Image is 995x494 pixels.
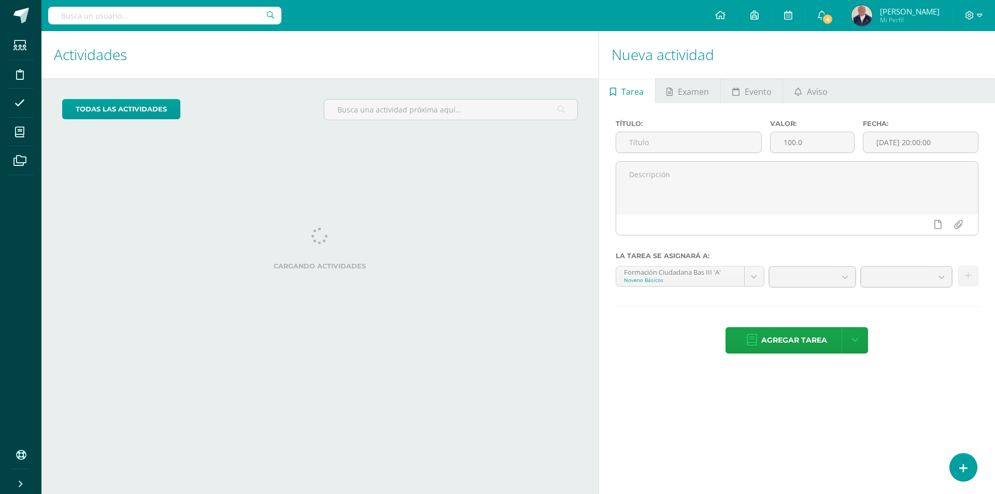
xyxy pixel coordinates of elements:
[745,79,772,104] span: Evento
[624,276,736,284] div: Noveno Básicos
[771,132,854,152] input: Puntos máximos
[621,79,644,104] span: Tarea
[761,328,827,353] span: Agregar tarea
[807,79,828,104] span: Aviso
[770,120,855,128] label: Valor:
[324,100,577,120] input: Busca una actividad próxima aquí...
[62,99,180,119] a: todas las Actividades
[880,6,940,17] span: [PERSON_NAME]
[863,132,978,152] input: Fecha de entrega
[616,252,978,260] label: La tarea se asignará a:
[616,120,762,128] label: Título:
[678,79,709,104] span: Examen
[612,31,983,78] h1: Nueva actividad
[599,78,655,103] a: Tarea
[62,262,578,270] label: Cargando actividades
[721,78,783,103] a: Evento
[851,5,872,26] img: 4400bde977c2ef3c8e0f06f5677fdb30.png
[54,31,586,78] h1: Actividades
[822,13,833,25] span: 4
[863,120,978,128] label: Fecha:
[783,78,838,103] a: Aviso
[624,266,736,276] div: Formación Ciudadana Bas III 'A'
[48,7,281,24] input: Busca un usuario...
[616,132,761,152] input: Título
[616,266,764,286] a: Formación Ciudadana Bas III 'A'Noveno Básicos
[656,78,720,103] a: Examen
[880,16,940,24] span: Mi Perfil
